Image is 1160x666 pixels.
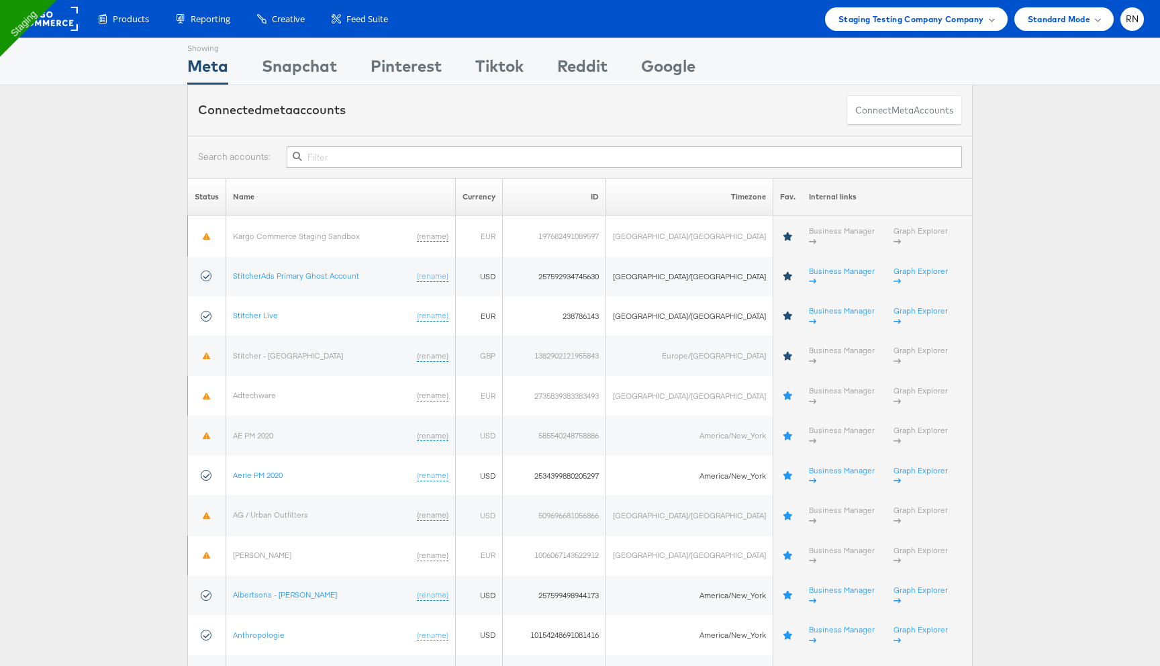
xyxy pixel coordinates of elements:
th: Currency [456,178,503,216]
a: Business Manager [809,345,875,366]
th: Timezone [606,178,773,216]
a: (rename) [417,589,448,601]
a: Graph Explorer [893,345,948,366]
td: 585540248758886 [503,416,606,455]
a: Business Manager [809,425,875,446]
td: America/New_York [606,456,773,495]
a: [PERSON_NAME] [233,550,291,560]
span: meta [891,104,914,117]
div: Reddit [557,54,608,85]
a: Business Manager [809,505,875,526]
td: America/New_York [606,416,773,455]
a: (rename) [417,231,448,242]
td: 10154248691081416 [503,615,606,655]
a: (rename) [417,430,448,442]
td: America/New_York [606,575,773,615]
span: Staging Testing Company Company [838,12,984,26]
a: Graph Explorer [893,305,948,326]
th: Name [226,178,456,216]
a: Stitcher - [GEOGRAPHIC_DATA] [233,350,343,361]
td: EUR [456,376,503,416]
td: EUR [456,296,503,336]
td: [GEOGRAPHIC_DATA]/[GEOGRAPHIC_DATA] [606,296,773,336]
td: 1006067143522912 [503,536,606,575]
a: Business Manager [809,226,875,246]
div: Tiktok [475,54,524,85]
span: Standard Mode [1028,12,1090,26]
td: EUR [456,536,503,575]
a: Graph Explorer [893,465,948,486]
td: 238786143 [503,296,606,336]
a: Graph Explorer [893,545,948,566]
td: [GEOGRAPHIC_DATA]/[GEOGRAPHIC_DATA] [606,536,773,575]
td: 1382902121955843 [503,336,606,375]
a: AG / Urban Outfitters [233,510,308,520]
th: Status [188,178,226,216]
td: Europe/[GEOGRAPHIC_DATA] [606,336,773,375]
td: GBP [456,336,503,375]
td: EUR [456,216,503,256]
div: Snapchat [262,54,337,85]
td: USD [456,575,503,615]
td: 2735839383383493 [503,376,606,416]
a: (rename) [417,630,448,641]
a: Business Manager [809,624,875,645]
td: USD [456,615,503,655]
span: Products [113,13,149,26]
th: ID [503,178,606,216]
td: 257592934745630 [503,256,606,296]
a: (rename) [417,390,448,401]
td: 257599498944173 [503,575,606,615]
a: Business Manager [809,385,875,406]
a: Graph Explorer [893,585,948,606]
a: Aerie PM 2020 [233,470,283,480]
a: Anthropologie [233,630,285,640]
a: Graph Explorer [893,226,948,246]
span: Reporting [191,13,230,26]
a: Adtechware [233,390,276,400]
a: AE PM 2020 [233,430,273,440]
a: Business Manager [809,545,875,566]
a: Graph Explorer [893,266,948,287]
td: 197682491089597 [503,216,606,256]
a: StitcherAds Primary Ghost Account [233,271,359,281]
div: Showing [187,38,228,54]
button: ConnectmetaAccounts [847,95,962,126]
a: (rename) [417,510,448,521]
a: Business Manager [809,585,875,606]
a: (rename) [417,470,448,481]
td: [GEOGRAPHIC_DATA]/[GEOGRAPHIC_DATA] [606,216,773,256]
td: USD [456,416,503,455]
a: Stitcher Live [233,310,278,320]
a: Graph Explorer [893,425,948,446]
td: 509696681056866 [503,495,606,535]
a: (rename) [417,550,448,561]
div: Pinterest [371,54,442,85]
div: Meta [187,54,228,85]
td: USD [456,456,503,495]
a: Graph Explorer [893,624,948,645]
div: Connected accounts [198,101,346,119]
td: 2534399880205297 [503,456,606,495]
a: Business Manager [809,266,875,287]
a: Graph Explorer [893,505,948,526]
div: Google [641,54,695,85]
span: Creative [272,13,305,26]
td: [GEOGRAPHIC_DATA]/[GEOGRAPHIC_DATA] [606,376,773,416]
span: RN [1126,15,1139,23]
a: Business Manager [809,465,875,486]
td: USD [456,495,503,535]
td: USD [456,256,503,296]
a: Business Manager [809,305,875,326]
span: Feed Suite [346,13,388,26]
a: (rename) [417,310,448,322]
span: meta [262,102,293,117]
a: Albertsons - [PERSON_NAME] [233,589,337,600]
td: America/New_York [606,615,773,655]
td: [GEOGRAPHIC_DATA]/[GEOGRAPHIC_DATA] [606,256,773,296]
a: (rename) [417,350,448,362]
td: [GEOGRAPHIC_DATA]/[GEOGRAPHIC_DATA] [606,495,773,535]
a: (rename) [417,271,448,282]
a: Graph Explorer [893,385,948,406]
a: Kargo Commerce Staging Sandbox [233,231,360,241]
